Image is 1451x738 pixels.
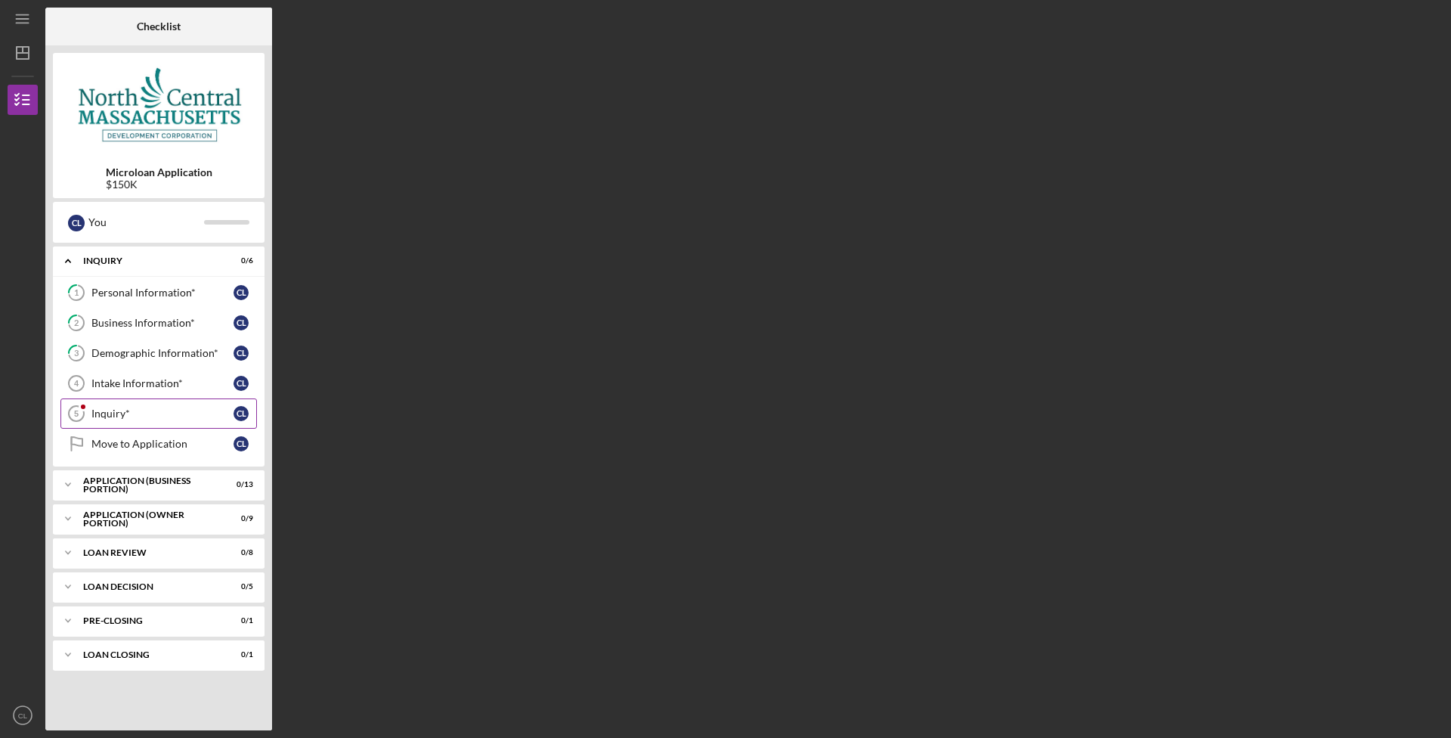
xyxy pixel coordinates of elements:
[18,712,28,720] text: CL
[234,285,249,300] div: C L
[60,278,257,308] a: 1Personal Information*CL
[91,317,234,329] div: Business Information*
[91,347,234,359] div: Demographic Information*
[91,287,234,299] div: Personal Information*
[91,438,234,450] div: Move to Application
[60,398,257,429] a: 5Inquiry*CL
[8,700,38,730] button: CL
[68,215,85,231] div: C L
[60,338,257,368] a: 3Demographic Information*CL
[106,166,212,178] b: Microloan Application
[226,616,253,625] div: 0 / 1
[226,256,253,265] div: 0 / 6
[234,376,249,391] div: C L
[83,510,215,528] div: APPLICATION (OWNER PORTION)
[226,514,253,523] div: 0 / 9
[53,60,265,151] img: Product logo
[83,582,215,591] div: LOAN DECISION
[60,308,257,338] a: 2Business Information*CL
[137,20,181,33] b: Checklist
[74,318,79,328] tspan: 2
[234,346,249,361] div: C L
[234,436,249,451] div: C L
[83,476,215,494] div: APPLICATION (BUSINESS PORTION)
[60,368,257,398] a: 4Intake Information*CL
[226,548,253,557] div: 0 / 8
[74,379,79,388] tspan: 4
[83,650,215,659] div: LOAN CLOSING
[106,178,212,191] div: $150K
[74,409,79,418] tspan: 5
[83,548,215,557] div: LOAN REVIEW
[234,406,249,421] div: C L
[83,616,215,625] div: PRE-CLOSING
[74,288,79,298] tspan: 1
[83,256,215,265] div: INQUIRY
[226,650,253,659] div: 0 / 1
[226,480,253,489] div: 0 / 13
[91,408,234,420] div: Inquiry*
[74,349,79,358] tspan: 3
[60,429,257,459] a: Move to ApplicationCL
[88,209,204,235] div: You
[226,582,253,591] div: 0 / 5
[234,315,249,330] div: C L
[91,377,234,389] div: Intake Information*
